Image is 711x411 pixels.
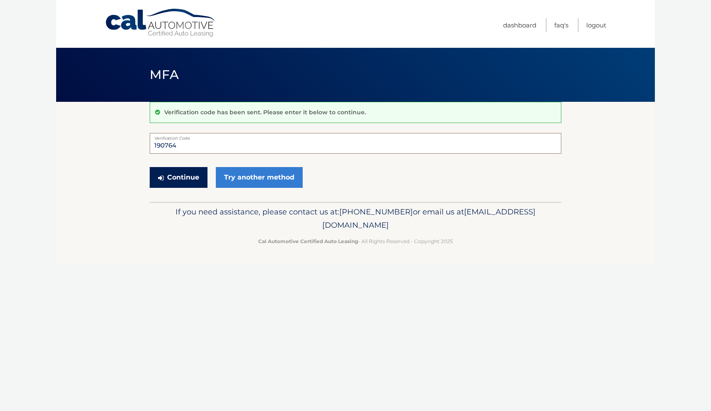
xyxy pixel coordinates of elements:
[155,237,556,246] p: - All Rights Reserved - Copyright 2025
[150,167,207,188] button: Continue
[339,207,413,217] span: [PHONE_NUMBER]
[258,238,358,244] strong: Cal Automotive Certified Auto Leasing
[150,133,561,140] label: Verification Code
[155,205,556,232] p: If you need assistance, please contact us at: or email us at
[503,18,536,32] a: Dashboard
[105,8,217,38] a: Cal Automotive
[554,18,568,32] a: FAQ's
[216,167,303,188] a: Try another method
[586,18,606,32] a: Logout
[150,67,179,82] span: MFA
[322,207,536,230] span: [EMAIL_ADDRESS][DOMAIN_NAME]
[164,108,366,116] p: Verification code has been sent. Please enter it below to continue.
[150,133,561,154] input: Verification Code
